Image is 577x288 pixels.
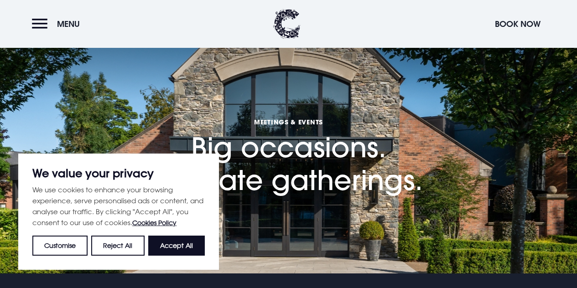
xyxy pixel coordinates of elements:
span: Menu [57,19,80,29]
button: Accept All [148,236,205,256]
span: Meetings & Events [154,118,423,126]
p: We value your privacy [32,168,205,179]
button: Book Now [490,14,545,34]
button: Reject All [91,236,144,256]
div: We value your privacy [18,154,219,270]
button: Menu [32,14,84,34]
p: We use cookies to enhance your browsing experience, serve personalised ads or content, and analys... [32,184,205,228]
button: Customise [32,236,88,256]
a: Cookies Policy [132,219,177,226]
h1: Big occasions. Intimate gatherings. [154,82,423,196]
img: Clandeboye Lodge [273,9,301,39]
